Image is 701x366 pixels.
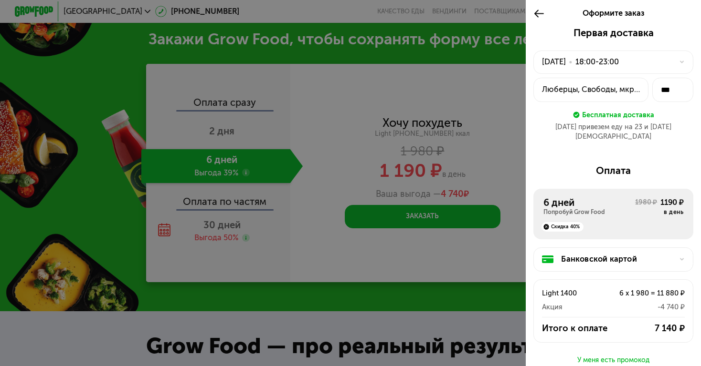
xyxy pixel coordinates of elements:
div: Light 1400 [542,287,599,299]
div: Люберцы, Свободы, мкр [GEOGRAPHIC_DATA] (пгт [GEOGRAPHIC_DATA]), 4 [542,84,640,95]
div: Итого к оплате [542,323,621,334]
div: 1980 ₽ [635,198,657,216]
div: Первая доставка [533,27,693,39]
button: Люберцы, Свободы, мкр [GEOGRAPHIC_DATA] (пгт [GEOGRAPHIC_DATA]), 4 [533,78,648,102]
span: Оформите заказ [583,9,644,18]
button: У меня есть промокод [533,355,693,366]
div: [DATE] [542,56,566,68]
div: [DATE] привезем еду на 23 и [DATE][DEMOGRAPHIC_DATA] [533,122,693,142]
div: Скидка 40% [542,222,584,232]
div: Оплата [533,165,693,176]
div: • [569,56,573,68]
div: Банковской картой [561,254,673,265]
div: 6 дней [543,197,635,208]
div: в день [660,208,683,216]
div: 7 140 ₽ [620,323,685,334]
div: Бесплатная доставка [582,110,654,120]
div: Акция [542,301,599,313]
div: 18:00-23:00 [575,56,619,68]
div: 6 x 1 980 = 11 880 ₽ [599,287,685,299]
div: 1190 ₽ [660,197,683,208]
div: Попробуй Grow Food [543,208,635,216]
div: -4 740 ₽ [599,301,685,313]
